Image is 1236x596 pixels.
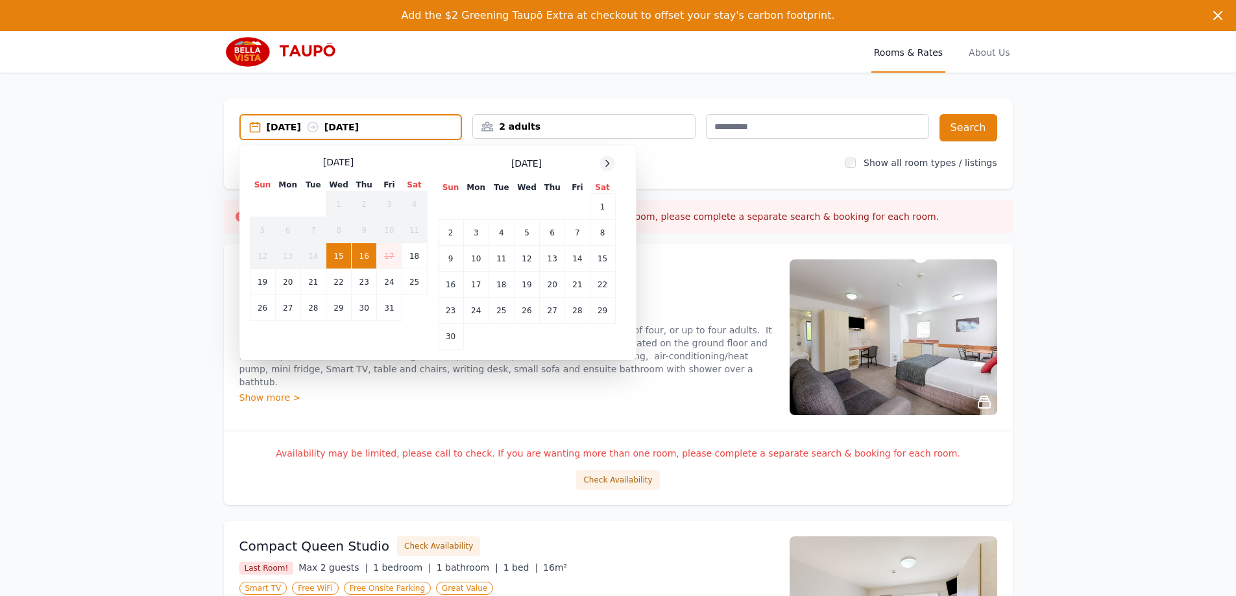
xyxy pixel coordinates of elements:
[344,582,431,595] span: Free Onsite Parking
[326,243,351,269] td: 15
[377,191,402,217] td: 3
[352,191,377,217] td: 2
[463,272,489,298] td: 17
[373,562,431,573] span: 1 bedroom |
[402,191,427,217] td: 4
[489,272,514,298] td: 18
[300,243,326,269] td: 14
[565,182,590,194] th: Fri
[300,217,326,243] td: 7
[590,298,615,324] td: 29
[326,191,351,217] td: 1
[438,182,463,194] th: Sun
[377,295,402,321] td: 31
[352,243,377,269] td: 16
[298,562,368,573] span: Max 2 guests |
[275,243,300,269] td: 13
[275,217,300,243] td: 6
[239,537,390,555] h3: Compact Queen Studio
[352,269,377,295] td: 23
[275,269,300,295] td: 20
[438,246,463,272] td: 9
[463,298,489,324] td: 24
[292,582,339,595] span: Free WiFi
[565,246,590,272] td: 14
[402,243,427,269] td: 18
[590,194,615,220] td: 1
[402,217,427,243] td: 11
[239,391,774,404] div: Show more >
[239,447,997,460] p: Availability may be limited, please call to check. If you are wanting more than one room, please ...
[275,179,300,191] th: Mon
[514,272,539,298] td: 19
[473,120,695,133] div: 2 adults
[463,220,489,246] td: 3
[864,158,997,168] label: Show all room types / listings
[352,179,377,191] th: Thu
[224,36,349,67] img: Bella Vista Taupo
[402,179,427,191] th: Sat
[436,582,493,595] span: Great Value
[250,295,275,321] td: 26
[871,31,945,73] a: Rooms & Rates
[489,182,514,194] th: Tue
[352,217,377,243] td: 9
[377,179,402,191] th: Fri
[300,269,326,295] td: 21
[590,182,615,194] th: Sat
[239,562,294,575] span: Last Room!
[565,298,590,324] td: 28
[323,156,354,169] span: [DATE]
[590,220,615,246] td: 8
[438,220,463,246] td: 2
[463,246,489,272] td: 10
[590,272,615,298] td: 22
[514,298,539,324] td: 26
[489,298,514,324] td: 25
[326,269,351,295] td: 22
[576,470,659,490] button: Check Availability
[590,246,615,272] td: 15
[326,217,351,243] td: 8
[540,220,565,246] td: 6
[463,182,489,194] th: Mon
[300,295,326,321] td: 28
[402,269,427,295] td: 25
[401,9,834,21] span: Add the $2 Greening Taupō Extra at checkout to offset your stay's carbon footprint.
[397,536,480,556] button: Check Availability
[250,243,275,269] td: 12
[489,246,514,272] td: 11
[239,582,287,595] span: Smart TV
[540,246,565,272] td: 13
[489,220,514,246] td: 4
[275,295,300,321] td: 27
[966,31,1012,73] a: About Us
[514,182,539,194] th: Wed
[377,243,402,269] td: 17
[250,269,275,295] td: 19
[250,179,275,191] th: Sun
[438,272,463,298] td: 16
[939,114,997,141] button: Search
[438,298,463,324] td: 23
[352,295,377,321] td: 30
[514,220,539,246] td: 5
[377,269,402,295] td: 24
[377,217,402,243] td: 10
[565,272,590,298] td: 21
[540,182,565,194] th: Thu
[511,157,542,170] span: [DATE]
[540,272,565,298] td: 20
[300,179,326,191] th: Tue
[326,295,351,321] td: 29
[540,298,565,324] td: 27
[565,220,590,246] td: 7
[438,324,463,350] td: 30
[267,121,461,134] div: [DATE] [DATE]
[543,562,567,573] span: 16m²
[326,179,351,191] th: Wed
[250,217,275,243] td: 5
[503,562,538,573] span: 1 bed |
